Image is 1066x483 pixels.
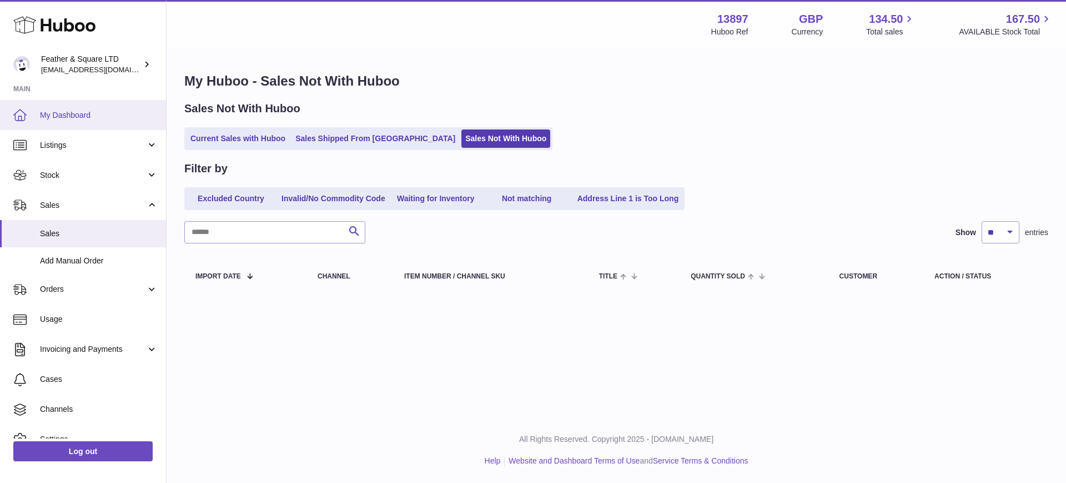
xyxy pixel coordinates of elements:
[41,54,141,75] div: Feather & Square LTD
[40,256,158,266] span: Add Manual Order
[40,374,158,385] span: Cases
[40,140,146,151] span: Listings
[1006,12,1040,27] span: 167.50
[391,190,480,208] a: Waiting for Inventory
[485,456,501,465] a: Help
[1025,227,1048,238] span: entries
[195,273,241,280] span: Import date
[934,273,1037,280] div: Action / Status
[404,273,577,280] div: Item Number / Channel SKU
[866,12,916,37] a: 134.50 Total sales
[711,27,748,37] div: Huboo Ref
[184,72,1048,90] h1: My Huboo - Sales Not With Huboo
[653,456,748,465] a: Service Terms & Conditions
[40,200,146,211] span: Sales
[959,27,1053,37] span: AVAILABLE Stock Total
[956,227,976,238] label: Show
[13,441,153,461] a: Log out
[691,273,745,280] span: Quantity Sold
[792,27,823,37] div: Currency
[869,12,903,27] span: 134.50
[184,101,300,116] h2: Sales Not With Huboo
[40,228,158,239] span: Sales
[839,273,912,280] div: Customer
[187,130,289,148] a: Current Sales with Huboo
[40,110,158,121] span: My Dashboard
[40,434,158,445] span: Settings
[184,161,228,176] h2: Filter by
[799,12,823,27] strong: GBP
[574,190,683,208] a: Address Line 1 is Too Long
[40,404,158,415] span: Channels
[187,190,275,208] a: Excluded Country
[40,314,158,325] span: Usage
[599,273,617,280] span: Title
[40,170,146,181] span: Stock
[278,190,389,208] a: Invalid/No Commodity Code
[866,27,916,37] span: Total sales
[318,273,382,280] div: Channel
[40,284,146,295] span: Orders
[959,12,1053,37] a: 167.50 AVAILABLE Stock Total
[41,65,163,74] span: [EMAIL_ADDRESS][DOMAIN_NAME]
[40,344,146,355] span: Invoicing and Payments
[505,456,748,466] li: and
[717,12,748,27] strong: 13897
[175,434,1057,445] p: All Rights Reserved. Copyright 2025 - [DOMAIN_NAME]
[461,130,550,148] a: Sales Not With Huboo
[482,190,571,208] a: Not matching
[509,456,640,465] a: Website and Dashboard Terms of Use
[291,130,459,148] a: Sales Shipped From [GEOGRAPHIC_DATA]
[13,56,30,73] img: feathernsquare@gmail.com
